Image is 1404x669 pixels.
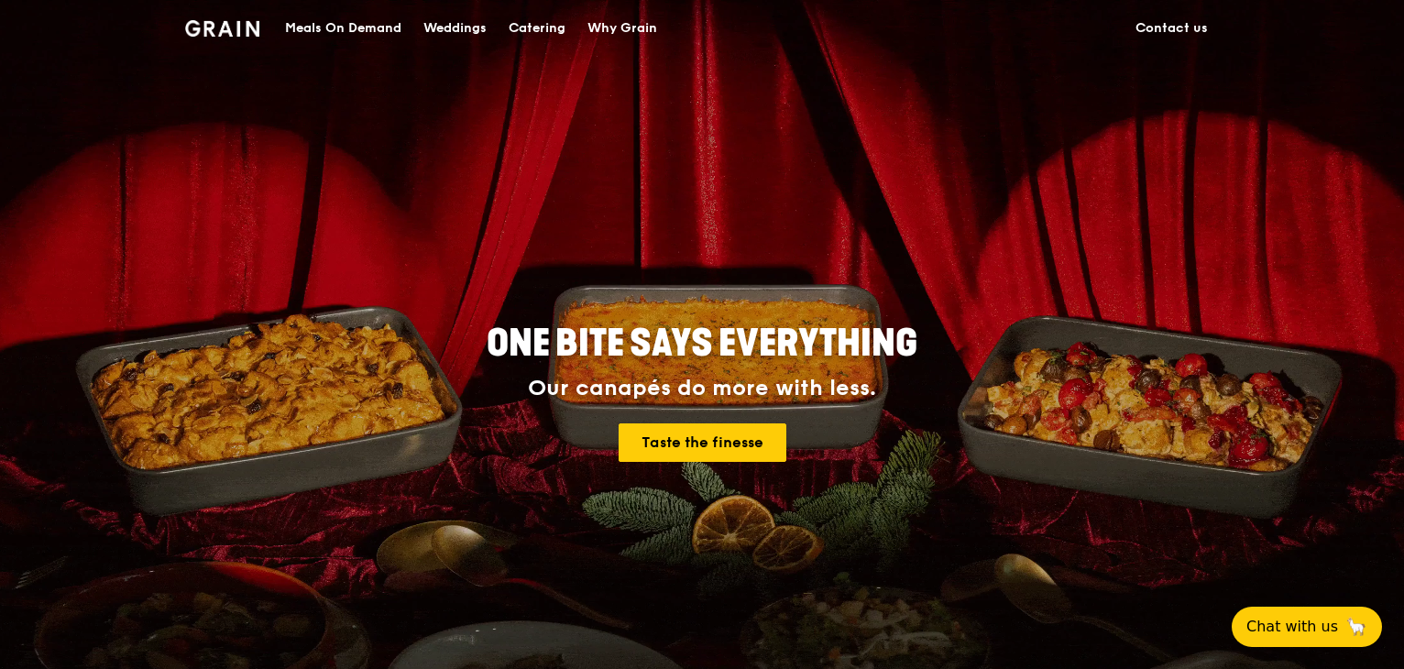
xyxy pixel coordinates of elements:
[372,376,1032,401] div: Our canapés do more with less.
[423,1,487,56] div: Weddings
[487,322,917,366] span: ONE BITE SAYS EVERYTHING
[509,1,565,56] div: Catering
[1232,607,1382,647] button: Chat with us🦙
[498,1,576,56] a: Catering
[1246,616,1338,638] span: Chat with us
[1124,1,1219,56] a: Contact us
[587,1,657,56] div: Why Grain
[412,1,498,56] a: Weddings
[285,1,401,56] div: Meals On Demand
[576,1,668,56] a: Why Grain
[185,20,259,37] img: Grain
[1345,616,1367,638] span: 🦙
[619,423,786,462] a: Taste the finesse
